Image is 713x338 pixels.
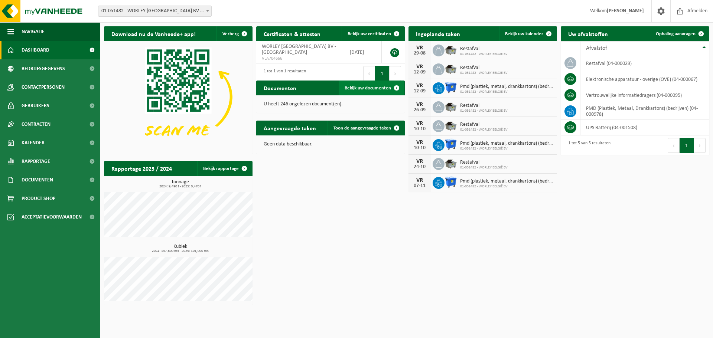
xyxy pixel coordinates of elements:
[408,26,468,41] h2: Ingeplande taken
[264,142,397,147] p: Geen data beschikbaar.
[108,244,253,253] h3: Kubiek
[108,185,253,188] span: 2024: 9,490 t - 2025: 0,470 t
[499,26,556,41] a: Bekijk uw kalender
[460,71,508,75] span: 01-051482 - WORLEY BELGIË BV
[108,180,253,188] h3: Tonnage
[580,119,709,135] td: UPS Batterij (04-001508)
[460,103,508,109] span: Restafval
[580,103,709,119] td: PMD (Plastiek, Metaal, Drankkartons) (bedrijven) (04-000978)
[460,46,508,52] span: Restafval
[412,51,427,56] div: 29-08
[412,158,427,164] div: VR
[412,83,427,89] div: VR
[694,138,706,153] button: Next
[256,121,323,135] h2: Aangevraagde taken
[22,22,45,41] span: Navigatie
[412,183,427,188] div: 07-11
[412,127,427,132] div: 10-10
[460,90,553,94] span: 01-051482 - WORLEY BELGIË BV
[445,62,457,75] img: WB-5000-GAL-GY-01
[668,138,680,153] button: Previous
[375,66,390,81] button: 1
[262,56,338,62] span: VLA704666
[445,119,457,132] img: WB-5000-GAL-GY-01
[104,161,179,175] h2: Rapportage 2025 / 2024
[104,26,203,41] h2: Download nu de Vanheede+ app!
[22,189,55,208] span: Product Shop
[680,138,694,153] button: 1
[98,6,212,17] span: 01-051482 - WORLEY BELGIË BV - ANTWERPEN
[460,178,553,184] span: Pmd (plastiek, metaal, drankkartons) (bedrijven)
[412,70,427,75] div: 12-09
[345,86,391,91] span: Bekijk uw documenten
[460,147,553,151] span: 01-051482 - WORLEY BELGIË BV
[445,81,457,94] img: WB-1100-HPE-BE-01
[445,138,457,151] img: WB-1100-HPE-BE-01
[260,65,306,82] div: 1 tot 1 van 1 resultaten
[22,171,53,189] span: Documenten
[460,165,508,170] span: 01-051482 - WORLEY BELGIË BV
[650,26,709,41] a: Ophaling aanvragen
[561,26,615,41] h2: Uw afvalstoffen
[412,140,427,145] div: VR
[339,81,404,95] a: Bekijk uw documenten
[445,157,457,170] img: WB-5000-GAL-GY-01
[390,66,401,81] button: Next
[580,87,709,103] td: vertrouwelijke informatiedragers (04-000095)
[412,177,427,183] div: VR
[22,59,65,78] span: Bedrijfsgegevens
[412,121,427,127] div: VR
[460,109,508,113] span: 01-051482 - WORLEY BELGIË BV
[363,66,375,81] button: Previous
[22,115,51,134] span: Contracten
[460,84,553,90] span: Pmd (plastiek, metaal, drankkartons) (bedrijven)
[222,32,239,36] span: Verberg
[412,164,427,170] div: 24-10
[264,102,397,107] p: U heeft 246 ongelezen document(en).
[460,122,508,128] span: Restafval
[22,96,49,115] span: Gebruikers
[22,41,49,59] span: Dashboard
[22,78,65,96] span: Contactpersonen
[98,6,211,16] span: 01-051482 - WORLEY BELGIË BV - ANTWERPEN
[580,71,709,87] td: elektronische apparatuur - overige (OVE) (04-000067)
[22,152,50,171] span: Rapportage
[348,32,391,36] span: Bekijk uw certificaten
[344,41,382,63] td: [DATE]
[445,100,457,113] img: WB-5000-GAL-GY-01
[564,137,611,154] div: 1 tot 5 van 5 resultaten
[328,121,404,135] a: Toon de aangevraagde taken
[445,43,457,56] img: WB-5000-GAL-GY-01
[460,184,553,189] span: 01-051482 - WORLEY BELGIË BV
[197,161,252,176] a: Bekijk rapportage
[445,176,457,188] img: WB-1100-HPE-BE-01
[460,160,508,165] span: Restafval
[580,55,709,71] td: restafval (04-000029)
[412,64,427,70] div: VR
[262,44,336,55] span: WORLEY [GEOGRAPHIC_DATA] BV - [GEOGRAPHIC_DATA]
[333,126,391,131] span: Toon de aangevraagde taken
[607,8,644,14] strong: [PERSON_NAME]
[22,134,45,152] span: Kalender
[104,41,253,152] img: Download de VHEPlus App
[412,102,427,108] div: VR
[412,89,427,94] div: 12-09
[256,26,328,41] h2: Certificaten & attesten
[342,26,404,41] a: Bekijk uw certificaten
[108,249,253,253] span: 2024: 137,600 m3 - 2025: 101,000 m3
[656,32,696,36] span: Ophaling aanvragen
[460,141,553,147] span: Pmd (plastiek, metaal, drankkartons) (bedrijven)
[22,208,82,226] span: Acceptatievoorwaarden
[505,32,543,36] span: Bekijk uw kalender
[412,145,427,151] div: 10-10
[460,52,508,56] span: 01-051482 - WORLEY BELGIË BV
[460,65,508,71] span: Restafval
[412,108,427,113] div: 26-09
[256,81,304,95] h2: Documenten
[586,45,607,51] span: Afvalstof
[216,26,252,41] button: Verberg
[460,128,508,132] span: 01-051482 - WORLEY BELGIË BV
[412,45,427,51] div: VR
